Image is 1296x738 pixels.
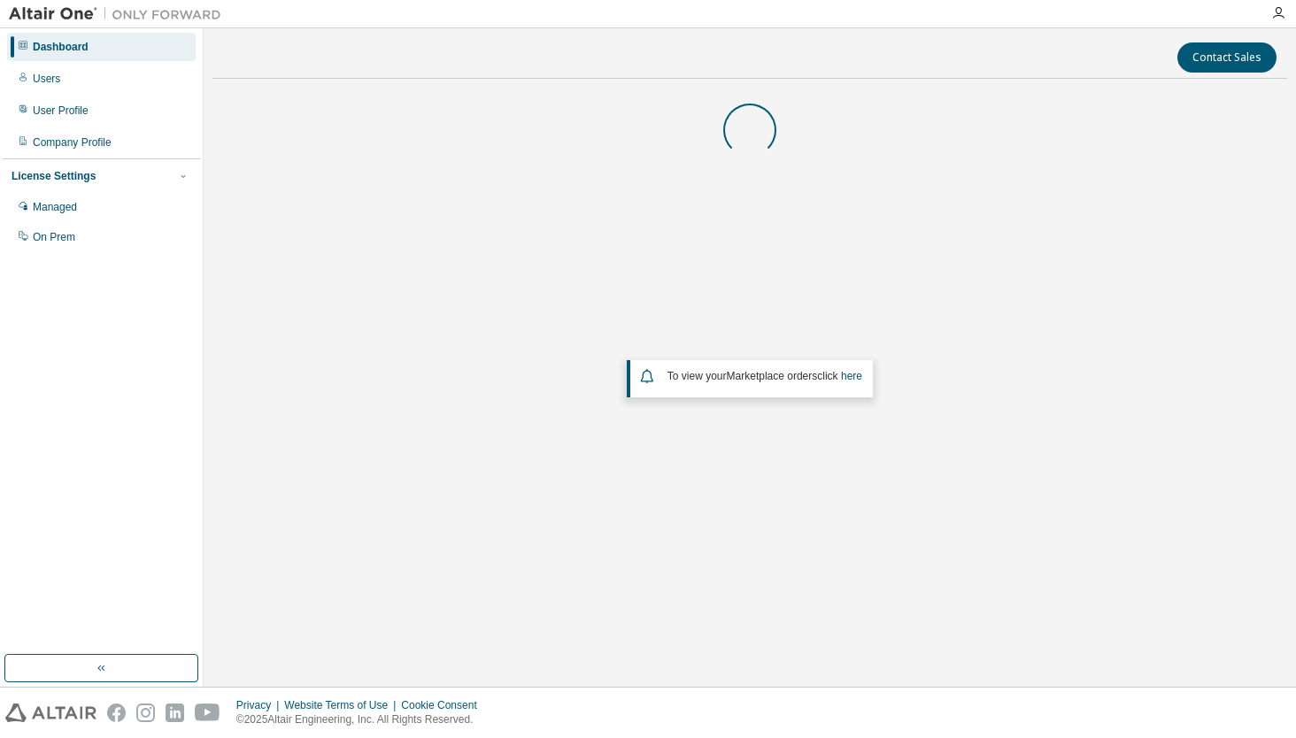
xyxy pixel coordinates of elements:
[236,698,284,712] div: Privacy
[107,703,126,722] img: facebook.svg
[1177,42,1277,73] button: Contact Sales
[33,40,89,54] div: Dashboard
[841,370,862,382] a: here
[33,135,112,150] div: Company Profile
[33,230,75,244] div: On Prem
[33,200,77,214] div: Managed
[401,698,487,712] div: Cookie Consent
[727,370,818,382] em: Marketplace orders
[9,5,230,23] img: Altair One
[33,104,89,118] div: User Profile
[236,712,488,727] p: © 2025 Altair Engineering, Inc. All Rights Reserved.
[195,703,220,722] img: youtube.svg
[12,169,96,183] div: License Settings
[667,370,862,382] span: To view your click
[136,703,155,722] img: instagram.svg
[284,698,401,712] div: Website Terms of Use
[5,703,96,722] img: altair_logo.svg
[33,72,60,86] div: Users
[166,703,184,722] img: linkedin.svg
